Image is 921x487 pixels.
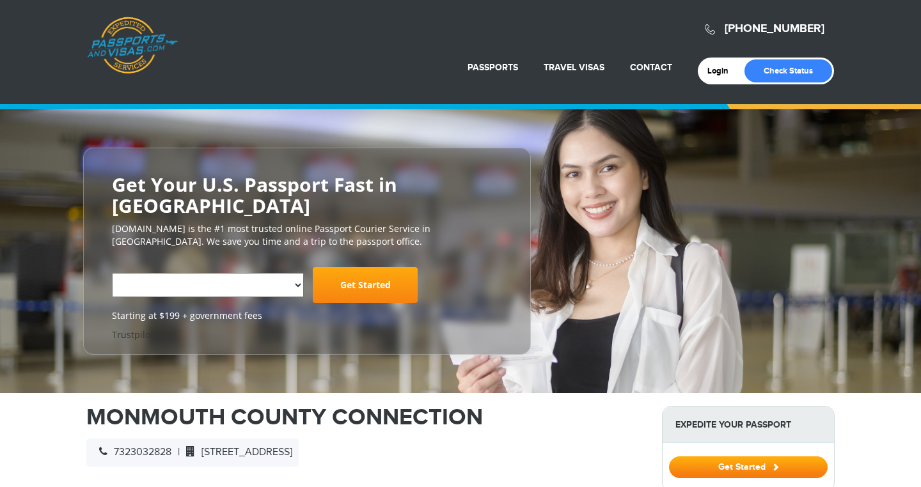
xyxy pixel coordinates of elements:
[87,17,178,74] a: Passports & [DOMAIN_NAME]
[112,309,502,322] span: Starting at $199 + government fees
[86,438,299,467] div: |
[707,66,737,76] a: Login
[112,329,153,341] a: Trustpilot
[93,446,171,458] span: 7323032828
[180,446,292,458] span: [STREET_ADDRESS]
[313,267,418,303] a: Get Started
[663,406,834,443] strong: Expedite Your Passport
[744,59,832,82] a: Check Status
[112,222,502,248] p: [DOMAIN_NAME] is the #1 most trusted online Passport Courier Service in [GEOGRAPHIC_DATA]. We sav...
[725,22,824,36] a: [PHONE_NUMBER]
[630,62,672,73] a: Contact
[669,461,828,472] a: Get Started
[468,62,518,73] a: Passports
[544,62,604,73] a: Travel Visas
[86,406,643,429] h1: MONMOUTH COUNTY CONNECTION
[669,456,828,478] button: Get Started
[112,174,502,216] h2: Get Your U.S. Passport Fast in [GEOGRAPHIC_DATA]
